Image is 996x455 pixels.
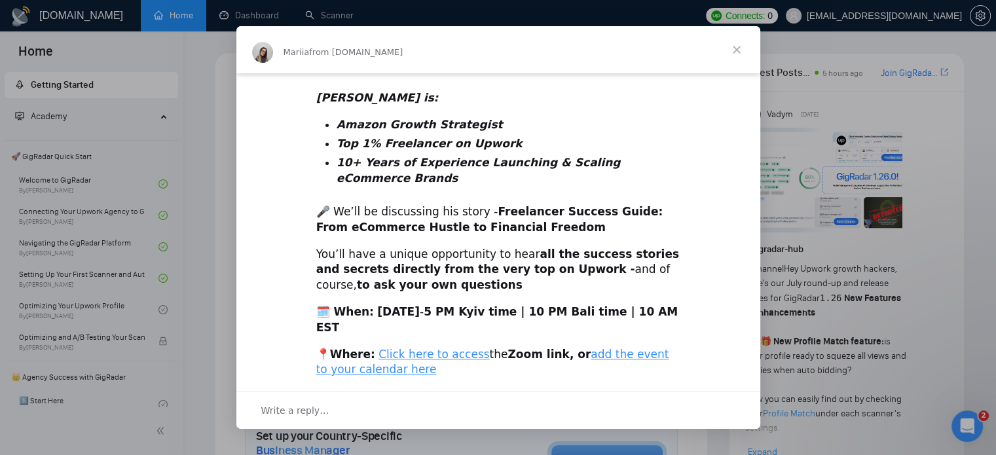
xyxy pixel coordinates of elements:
[19,96,35,111] img: Viktor avatar
[46,315,75,329] div: Mariia
[316,205,663,234] b: Freelancer Success Guide: From eCommerce Hustle to Financial Freedom
[46,302,761,313] span: Hi, [PERSON_NAME][EMAIL_ADDRESS][DOMAIN_NAME], Welcome to [DOMAIN_NAME]! Why don't you check out ...
[507,348,591,361] b: Zoom link, or
[316,91,439,104] i: [PERSON_NAME] is:
[187,59,224,73] div: • 5h ago
[337,118,503,131] i: Amazon Growth Strategist
[65,335,131,387] button: Messages
[316,247,680,293] div: You’ll have a unique opportunity to hear and of course,
[73,367,123,376] span: Messages
[97,6,168,28] h1: Messages
[46,46,974,57] span: If you still need assistance with the Business Manager connection or any other issue, I’m here to...
[316,305,678,334] b: 5 PM Kyiv time | 10 PM Bali time | 10 AM EST
[316,304,680,336] div: -
[261,402,329,419] span: Write a reply…
[316,348,375,361] b: 📍Where:
[122,170,160,183] div: • 7h ago
[77,218,115,232] div: • 7h ago
[15,302,41,328] img: Profile image for Mariia
[15,253,41,280] img: Profile image for Mariia
[15,205,41,231] img: Profile image for Mariia
[43,107,120,121] div: [DOMAIN_NAME]
[46,266,75,280] div: Mariia
[24,106,40,122] img: Nazar avatar
[46,218,75,232] div: Mariia
[252,42,273,63] img: Profile image for Mariia
[24,161,40,177] img: Nazar avatar
[377,305,420,318] b: [DATE]
[43,157,469,168] span: We'll be back online [DATE] You'll get replies here and to [EMAIL_ADDRESS][DOMAIN_NAME].
[357,278,523,291] b: to ask your own questions
[337,156,621,185] i: 10+ Years of Experience Launching & Scaling eCommerce Brands
[309,47,403,57] span: from [DOMAIN_NAME]
[72,271,191,297] button: Ask a question
[284,47,310,57] span: Mariia
[77,266,115,280] div: • 7h ago
[43,95,557,105] span: You’ll get replies here and in your email: ✉️ [EMAIL_ADDRESS][DOMAIN_NAME] The team will be back ...
[316,305,374,318] b: 🗓️ When:
[19,367,46,376] span: Home
[337,137,523,150] i: Top 1% Freelancer on Upwork
[19,151,35,166] img: Viktor avatar
[316,204,680,236] div: 🎤 We’ll be discussing his story -
[196,335,262,387] button: Help
[122,107,160,121] div: • 6h ago
[378,348,489,361] a: Click here to access
[219,367,240,376] span: Help
[43,170,120,183] div: [DOMAIN_NAME]
[316,348,669,376] a: add the event to your calendar here
[56,142,216,156] span: Request related to a Business Manager
[13,161,29,177] img: Mariia avatar
[46,59,184,73] div: AI Assistant from GigRadar 📡
[13,106,29,122] img: Mariia avatar
[230,5,253,29] div: Close
[713,26,760,73] span: Close
[15,46,41,72] img: Profile image for AI Assistant from GigRadar 📡
[316,347,680,378] div: the
[148,367,180,376] span: Tickets
[131,335,196,387] button: Tickets
[77,315,115,329] div: • 7h ago
[236,391,760,429] div: Open conversation and reply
